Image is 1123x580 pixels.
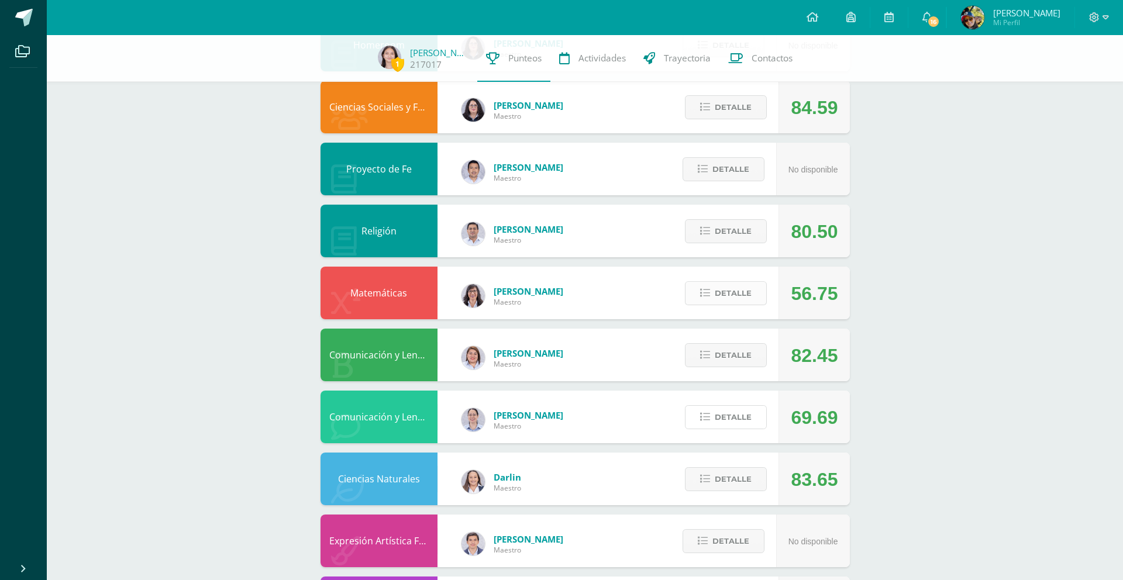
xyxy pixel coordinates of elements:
[715,96,752,118] span: Detalle
[788,537,838,546] span: No disponible
[683,529,764,553] button: Detalle
[752,52,793,64] span: Contactos
[508,52,542,64] span: Punteos
[461,98,485,122] img: f270ddb0ea09d79bf84e45c6680ec463.png
[494,421,563,431] span: Maestro
[321,515,438,567] div: Expresión Artística FORMACIÓN MUSICAL
[391,57,404,71] span: 1
[494,409,563,421] span: [PERSON_NAME]
[321,143,438,195] div: Proyecto de Fe
[321,329,438,381] div: Comunicación y Lenguaje Idioma Español
[494,297,563,307] span: Maestro
[321,453,438,505] div: Ciencias Naturales
[477,35,550,82] a: Punteos
[715,406,752,428] span: Detalle
[715,220,752,242] span: Detalle
[685,281,767,305] button: Detalle
[494,483,521,493] span: Maestro
[685,95,767,119] button: Detalle
[494,161,563,173] span: [PERSON_NAME]
[791,329,838,382] div: 82.45
[494,533,563,545] span: [PERSON_NAME]
[578,52,626,64] span: Actividades
[550,35,635,82] a: Actividades
[494,359,563,369] span: Maestro
[719,35,801,82] a: Contactos
[715,282,752,304] span: Detalle
[791,205,838,258] div: 80.50
[494,235,563,245] span: Maestro
[321,267,438,319] div: Matemáticas
[410,58,442,71] a: 217017
[494,347,563,359] span: [PERSON_NAME]
[494,111,563,121] span: Maestro
[410,47,469,58] a: [PERSON_NAME]
[635,35,719,82] a: Trayectoria
[321,205,438,257] div: Religión
[685,343,767,367] button: Detalle
[791,267,838,320] div: 56.75
[685,219,767,243] button: Detalle
[788,165,838,174] span: No disponible
[685,405,767,429] button: Detalle
[461,160,485,184] img: 4582bc727a9698f22778fe954f29208c.png
[712,158,749,180] span: Detalle
[993,18,1060,27] span: Mi Perfil
[993,7,1060,19] span: [PERSON_NAME]
[321,391,438,443] div: Comunicación y Lenguaje Inglés
[494,99,563,111] span: [PERSON_NAME]
[715,468,752,490] span: Detalle
[494,545,563,555] span: Maestro
[494,173,563,183] span: Maestro
[715,344,752,366] span: Detalle
[494,285,563,297] span: [PERSON_NAME]
[321,81,438,133] div: Ciencias Sociales y Formación Ciudadana
[791,453,838,506] div: 83.65
[494,223,563,235] span: [PERSON_NAME]
[378,46,401,69] img: 9d1d35e0bb0cd54e0b4afa38b8c284d9.png
[461,222,485,246] img: 15aaa72b904403ebb7ec886ca542c491.png
[683,157,764,181] button: Detalle
[712,530,749,552] span: Detalle
[791,391,838,444] div: 69.69
[461,284,485,308] img: 11d0a4ab3c631824f792e502224ffe6b.png
[494,471,521,483] span: Darlin
[461,470,485,493] img: 794815d7ffad13252b70ea13fddba508.png
[927,15,940,28] span: 16
[791,81,838,134] div: 84.59
[461,346,485,370] img: a4e180d3c88e615cdf9cba2a7be06673.png
[664,52,711,64] span: Trayectoria
[685,467,767,491] button: Detalle
[961,6,984,29] img: 9328d5e98ceeb7b6b4c8a00374d795d3.png
[461,408,485,431] img: daba15fc5312cea3888e84612827f950.png
[461,532,485,555] img: 32863153bf8bbda601a51695c130e98e.png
